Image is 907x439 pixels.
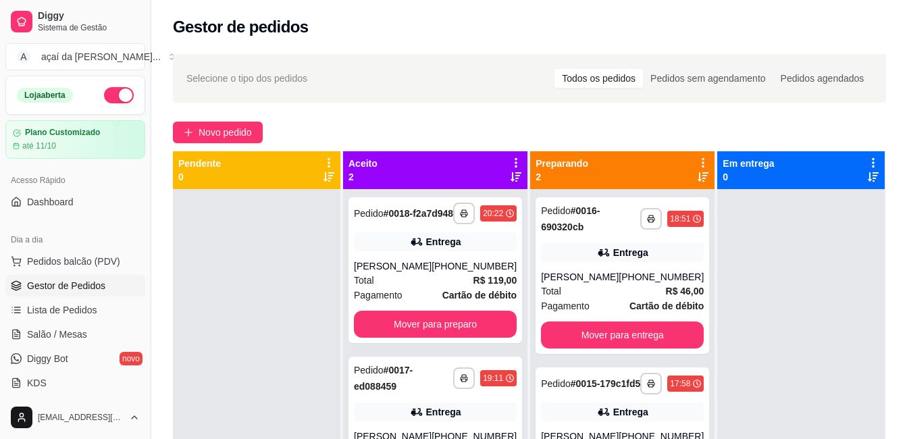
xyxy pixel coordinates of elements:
[178,157,221,170] p: Pendente
[483,373,503,384] div: 19:11
[643,69,773,88] div: Pedidos sem agendamento
[613,246,648,259] div: Entrega
[5,43,145,70] button: Select a team
[5,324,145,345] a: Salão / Mesas
[541,284,561,299] span: Total
[27,195,74,209] span: Dashboard
[536,157,588,170] p: Preparando
[25,128,100,138] article: Plano Customizado
[184,128,193,137] span: plus
[354,273,374,288] span: Total
[17,50,30,63] span: A
[354,365,413,392] strong: # 0017-ed088459
[41,50,161,63] div: açaí da [PERSON_NAME] ...
[541,299,590,313] span: Pagamento
[173,16,309,38] h2: Gestor de pedidos
[432,259,517,273] div: [PHONE_NUMBER]
[442,290,517,301] strong: Cartão de débito
[348,157,378,170] p: Aceito
[104,87,134,103] button: Alterar Status
[670,213,690,224] div: 18:51
[483,208,503,219] div: 20:22
[426,405,461,419] div: Entrega
[354,288,403,303] span: Pagamento
[27,352,68,365] span: Diggy Bot
[5,5,145,38] a: DiggySistema de Gestão
[629,301,704,311] strong: Cartão de débito
[723,170,774,184] p: 0
[173,122,263,143] button: Novo pedido
[541,205,571,216] span: Pedido
[670,378,690,389] div: 17:58
[666,286,704,296] strong: R$ 46,00
[27,255,120,268] span: Pedidos balcão (PDV)
[22,140,56,151] article: até 11/10
[5,170,145,191] div: Acesso Rápido
[5,251,145,272] button: Pedidos balcão (PDV)
[27,303,97,317] span: Lista de Pedidos
[38,10,140,22] span: Diggy
[27,328,87,341] span: Salão / Mesas
[619,270,704,284] div: [PHONE_NUMBER]
[571,378,641,389] strong: # 0015-179c1fd5
[178,170,221,184] p: 0
[5,120,145,159] a: Plano Customizadoaté 11/10
[541,205,600,232] strong: # 0016-690320cb
[773,69,872,88] div: Pedidos agendados
[554,69,643,88] div: Todos os pedidos
[38,22,140,33] span: Sistema de Gestão
[541,321,704,348] button: Mover para entrega
[186,71,307,86] span: Selecione o tipo dos pedidos
[723,157,774,170] p: Em entrega
[5,401,145,434] button: [EMAIL_ADDRESS][DOMAIN_NAME]
[5,348,145,369] a: Diggy Botnovo
[384,208,454,219] strong: # 0018-f2a7d948
[27,376,47,390] span: KDS
[613,405,648,419] div: Entrega
[426,235,461,249] div: Entrega
[5,372,145,394] a: KDS
[354,365,384,376] span: Pedido
[38,412,124,423] span: [EMAIL_ADDRESS][DOMAIN_NAME]
[348,170,378,184] p: 2
[354,208,384,219] span: Pedido
[536,170,588,184] p: 2
[5,299,145,321] a: Lista de Pedidos
[5,229,145,251] div: Dia a dia
[354,259,432,273] div: [PERSON_NAME]
[541,270,619,284] div: [PERSON_NAME]
[354,311,517,338] button: Mover para preparo
[17,88,73,103] div: Loja aberta
[27,279,105,292] span: Gestor de Pedidos
[5,191,145,213] a: Dashboard
[541,378,571,389] span: Pedido
[473,275,517,286] strong: R$ 119,00
[5,275,145,296] a: Gestor de Pedidos
[199,125,252,140] span: Novo pedido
